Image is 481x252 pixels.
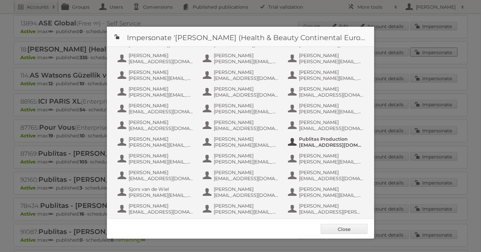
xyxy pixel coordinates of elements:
button: [PERSON_NAME] [EMAIL_ADDRESS][DOMAIN_NAME] [287,119,366,132]
span: [PERSON_NAME] [129,103,193,109]
span: [EMAIL_ADDRESS][DOMAIN_NAME] [214,192,279,198]
span: [PERSON_NAME] [214,86,279,92]
span: Publitas Production [299,136,364,142]
button: Publitas Production [EMAIL_ADDRESS][DOMAIN_NAME] [287,135,366,149]
span: [PERSON_NAME] [214,52,279,58]
span: [PERSON_NAME] [214,203,279,209]
span: [EMAIL_ADDRESS][DOMAIN_NAME] [214,75,279,81]
span: [EMAIL_ADDRESS][DOMAIN_NAME] [129,109,193,115]
button: [PERSON_NAME] [PERSON_NAME][EMAIL_ADDRESS][DOMAIN_NAME] [117,69,195,82]
span: [PERSON_NAME] [299,86,364,92]
span: [EMAIL_ADDRESS][DOMAIN_NAME] [129,125,193,131]
button: [PERSON_NAME] [PERSON_NAME][EMAIL_ADDRESS][DOMAIN_NAME] [117,152,195,165]
span: [EMAIL_ADDRESS][DOMAIN_NAME] [214,175,279,181]
span: [EMAIL_ADDRESS][DOMAIN_NAME] [129,209,193,215]
span: [PERSON_NAME][EMAIL_ADDRESS][DOMAIN_NAME] [214,109,279,115]
span: [EMAIL_ADDRESS][PERSON_NAME][DOMAIN_NAME] [299,209,364,215]
span: [EMAIL_ADDRESS][DOMAIN_NAME] [299,125,364,131]
span: [PERSON_NAME][EMAIL_ADDRESS][DOMAIN_NAME] [129,159,193,165]
span: [PERSON_NAME] [299,69,364,75]
span: [PERSON_NAME] [129,69,193,75]
span: [PERSON_NAME] [214,119,279,125]
span: Sjors van de Wiel [129,186,193,192]
button: Sjors van de Wiel [PERSON_NAME][EMAIL_ADDRESS][DOMAIN_NAME] [117,185,195,199]
button: [PERSON_NAME] [PERSON_NAME][EMAIL_ADDRESS][DOMAIN_NAME] [202,202,281,216]
button: [PERSON_NAME] [EMAIL_ADDRESS][DOMAIN_NAME] [202,185,281,199]
button: [PERSON_NAME] [PERSON_NAME][EMAIL_ADDRESS][DOMAIN_NAME] [117,135,195,149]
span: [PERSON_NAME] [214,169,279,175]
span: [PERSON_NAME] [299,119,364,125]
a: Close [321,224,367,234]
span: [EMAIL_ADDRESS][DOMAIN_NAME] [214,125,279,131]
span: [PERSON_NAME] [129,119,193,125]
span: [PERSON_NAME][EMAIL_ADDRESS][DOMAIN_NAME] [129,192,193,198]
span: [PERSON_NAME][EMAIL_ADDRESS][DOMAIN_NAME] [129,92,193,98]
span: [PERSON_NAME] [129,153,193,159]
span: [PERSON_NAME][EMAIL_ADDRESS][DOMAIN_NAME] [214,58,279,65]
span: [PERSON_NAME] [129,52,193,58]
span: [PERSON_NAME] [299,52,364,58]
span: [PERSON_NAME] [129,203,193,209]
span: [EMAIL_ADDRESS][DOMAIN_NAME] [299,175,364,181]
button: [PERSON_NAME] [PERSON_NAME][EMAIL_ADDRESS][DOMAIN_NAME] [117,85,195,99]
span: [PERSON_NAME] [299,203,364,209]
span: [PERSON_NAME] [214,186,279,192]
span: [PERSON_NAME] [299,103,364,109]
span: [PERSON_NAME][EMAIL_ADDRESS][DOMAIN_NAME] [299,192,364,198]
span: [PERSON_NAME] [214,103,279,109]
span: [PERSON_NAME][EMAIL_ADDRESS][DOMAIN_NAME] [214,209,279,215]
span: [PERSON_NAME] [299,153,364,159]
span: [PERSON_NAME] [129,86,193,92]
span: [PERSON_NAME][EMAIL_ADDRESS][DOMAIN_NAME] [299,109,364,115]
span: [PERSON_NAME][EMAIL_ADDRESS][DOMAIN_NAME] [214,142,279,148]
span: [PERSON_NAME] [299,169,364,175]
button: [PERSON_NAME] [PERSON_NAME][EMAIL_ADDRESS][DOMAIN_NAME] [202,102,281,115]
button: [PERSON_NAME] [PERSON_NAME][EMAIL_ADDRESS][DOMAIN_NAME] [202,52,281,65]
button: [PERSON_NAME] [EMAIL_ADDRESS][DOMAIN_NAME] [202,69,281,82]
span: [PERSON_NAME] [129,169,193,175]
span: [PERSON_NAME][EMAIL_ADDRESS][DOMAIN_NAME] [214,159,279,165]
button: [PERSON_NAME] [PERSON_NAME][EMAIL_ADDRESS][DOMAIN_NAME] [202,135,281,149]
button: [PERSON_NAME] [PERSON_NAME][EMAIL_ADDRESS][DOMAIN_NAME] [287,52,366,65]
span: [EMAIL_ADDRESS][DOMAIN_NAME] [129,175,193,181]
span: [EMAIL_ADDRESS][DOMAIN_NAME] [214,92,279,98]
button: [PERSON_NAME] [PERSON_NAME][EMAIL_ADDRESS][DOMAIN_NAME] [287,152,366,165]
span: [PERSON_NAME][EMAIL_ADDRESS][DOMAIN_NAME] [129,75,193,81]
button: [PERSON_NAME] [EMAIL_ADDRESS][DOMAIN_NAME] [117,119,195,132]
button: [PERSON_NAME] [EMAIL_ADDRESS][DOMAIN_NAME] [287,85,366,99]
span: [EMAIL_ADDRESS][DOMAIN_NAME] [299,92,364,98]
button: [PERSON_NAME] [EMAIL_ADDRESS][DOMAIN_NAME] [117,102,195,115]
button: [PERSON_NAME] [PERSON_NAME][EMAIL_ADDRESS][DOMAIN_NAME] [287,102,366,115]
button: [PERSON_NAME] [PERSON_NAME][EMAIL_ADDRESS][DOMAIN_NAME] [202,152,281,165]
span: [EMAIL_ADDRESS][DOMAIN_NAME] [129,58,193,65]
span: [EMAIL_ADDRESS][DOMAIN_NAME] [299,142,364,148]
span: [PERSON_NAME] [214,153,279,159]
button: [PERSON_NAME] [PERSON_NAME][EMAIL_ADDRESS][DOMAIN_NAME] [287,69,366,82]
span: [PERSON_NAME][EMAIL_ADDRESS][DOMAIN_NAME] [299,58,364,65]
button: [PERSON_NAME] [EMAIL_ADDRESS][PERSON_NAME][DOMAIN_NAME] [287,202,366,216]
span: [PERSON_NAME] [129,136,193,142]
span: [PERSON_NAME][EMAIL_ADDRESS][DOMAIN_NAME] [129,142,193,148]
button: [PERSON_NAME] [EMAIL_ADDRESS][DOMAIN_NAME] [202,119,281,132]
button: [PERSON_NAME] [EMAIL_ADDRESS][DOMAIN_NAME] [202,85,281,99]
button: [PERSON_NAME] [EMAIL_ADDRESS][DOMAIN_NAME] [117,169,195,182]
h1: Impersonate '[PERSON_NAME] (Health & Beauty Continental Europe) B.V.' [107,27,374,47]
span: [PERSON_NAME][EMAIL_ADDRESS][DOMAIN_NAME] [299,159,364,165]
button: [PERSON_NAME] [PERSON_NAME][EMAIL_ADDRESS][DOMAIN_NAME] [287,185,366,199]
button: [PERSON_NAME] [EMAIL_ADDRESS][DOMAIN_NAME] [287,169,366,182]
button: [PERSON_NAME] [EMAIL_ADDRESS][DOMAIN_NAME] [202,169,281,182]
span: [PERSON_NAME] [214,69,279,75]
span: [PERSON_NAME] [214,136,279,142]
span: [PERSON_NAME][EMAIL_ADDRESS][DOMAIN_NAME] [299,75,364,81]
span: [PERSON_NAME] [299,186,364,192]
button: [PERSON_NAME] [EMAIL_ADDRESS][DOMAIN_NAME] [117,202,195,216]
button: [PERSON_NAME] [EMAIL_ADDRESS][DOMAIN_NAME] [117,52,195,65]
